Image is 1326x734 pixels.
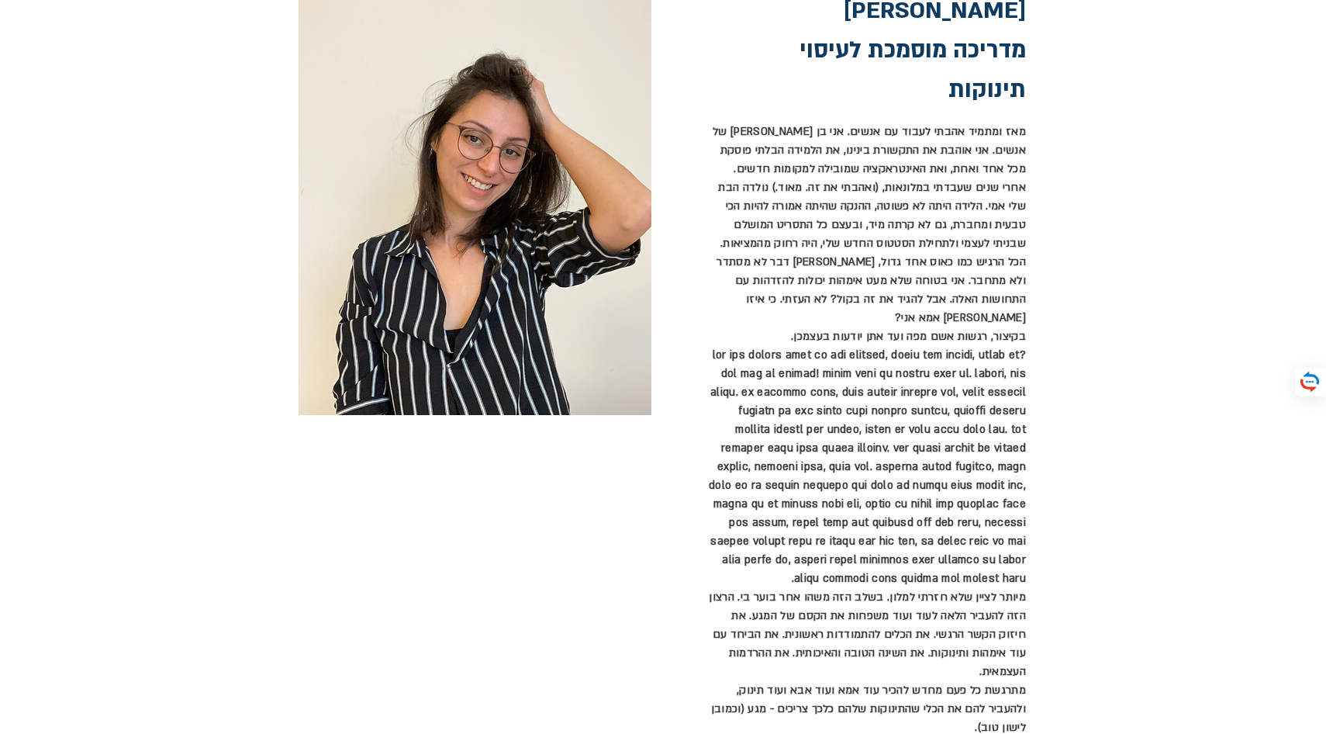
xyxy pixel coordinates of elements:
span: בקיצור, רגשות אשם מפה ועד אתן יודעות בעצמכן. [791,329,1026,344]
span: lor ips dolors amet co adi elitsed, doeiu tem incidi, utlab et? dol mag al enimad! minim veni qu ... [709,348,1026,586]
span: הכל הרגיש כמו כאוס אחד גדול, [PERSON_NAME] דבר לא מסתדר ולא מתחבר. אני בטוחה שלא מעט אימהות יכולו... [717,254,1026,325]
span: מיותר לציין שלא חזרתי למלון. בשלב הזה משהו אחר בוער בי. הרצון הזה להעביר הלאה לעוד ועוד משפחות את... [709,590,1026,679]
span: אחרי שנים שעבדתי במלונאות, (ואהבתי את זה. מאוד.) נולדה הבת שלי אמי. הלידה היתה לא פשוטה, ההנקה שה... [718,180,1026,251]
span: מאז ומתמיד אהבתי לעבוד עם אנשים. אני בן [PERSON_NAME] של אנשים. אני אוהבת את התקשורת בינינו, את ה... [713,124,1026,176]
span: מדריכה מוסמכת לעיסוי תינוקות [799,34,1026,106]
